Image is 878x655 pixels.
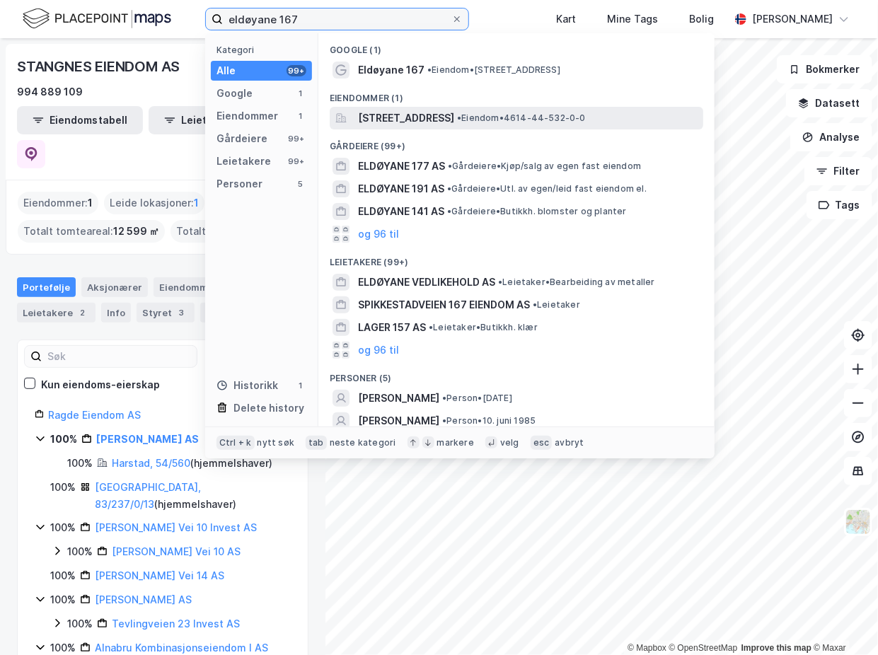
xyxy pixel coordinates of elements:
div: Mine Tags [607,11,658,28]
span: • [498,277,502,287]
div: Eiendommer [154,277,241,297]
button: Datasett [786,89,872,117]
div: Personer [216,175,262,192]
div: 100% [50,519,76,536]
button: Filter [804,157,872,185]
div: Info [101,303,131,323]
iframe: Chat Widget [807,587,878,655]
div: Transaksjoner [200,303,297,323]
div: nytt søk [258,437,295,448]
div: Eiendommer [216,108,278,124]
span: Person • [DATE] [442,393,512,404]
div: esc [531,436,553,450]
div: Aksjonærer [81,277,148,297]
a: Tevlingveien 23 Invest AS [112,618,240,630]
span: Leietaker • Bearbeiding av metaller [498,277,655,288]
div: 100% [50,591,76,608]
input: Søk [42,346,197,367]
a: Harstad, 54/560 [112,457,190,469]
button: Analyse [790,123,872,151]
div: Historikk [216,377,278,394]
div: neste kategori [330,437,396,448]
span: Leietaker [533,299,580,311]
button: Eiendomstabell [17,106,143,134]
div: Gårdeiere (99+) [318,129,715,155]
span: [PERSON_NAME] [358,412,439,429]
a: [PERSON_NAME] Vei 14 AS [95,569,224,581]
span: ELDØYANE 141 AS [358,203,444,220]
span: Person • 10. juni 1985 [442,415,536,427]
button: og 96 til [358,226,399,243]
span: 12 599 ㎡ [113,223,159,240]
span: Gårdeiere • Kjøp/salg av egen fast eiendom [448,161,641,172]
div: Kart [556,11,576,28]
span: LAGER 157 AS [358,319,426,336]
div: 1 [295,380,306,391]
div: Bolig [689,11,714,28]
div: Leietakere [216,153,271,170]
div: Personer (5) [318,361,715,387]
div: Eiendommer (1) [318,81,715,107]
button: Tags [807,191,872,219]
span: ELDØYANE 191 AS [358,180,444,197]
span: Leietaker • Butikkh. klær [429,322,538,333]
span: Gårdeiere • Utl. av egen/leid fast eiendom el. [447,183,647,195]
a: Mapbox [628,643,666,653]
a: [PERSON_NAME] AS [96,433,199,445]
div: 100% [67,543,93,560]
span: • [427,64,432,75]
div: avbryt [555,437,584,448]
div: STANGNES EIENDOM AS [17,55,183,78]
div: Totalt tomteareal : [18,220,165,243]
span: Eldøyane 167 [358,62,424,79]
img: Z [845,509,872,535]
div: 100% [67,615,93,632]
span: SPIKKESTADVEIEN 167 EIENDOM AS [358,296,530,313]
a: Ragde Eiendom AS [48,409,141,421]
div: 100% [50,431,77,448]
span: • [447,206,451,216]
div: Leietakere (99+) [318,245,715,271]
div: 99+ [287,156,306,167]
div: Leide lokasjoner : [104,192,204,214]
span: • [448,161,452,171]
div: 100% [50,567,76,584]
span: ELDØYANE 177 AS [358,158,445,175]
div: Kategori [216,45,312,55]
span: [PERSON_NAME] [358,390,439,407]
span: • [457,112,461,123]
div: Portefølje [17,277,76,297]
button: og 96 til [358,342,399,359]
div: ( hjemmelshaver ) [112,455,272,472]
span: 1 [194,195,199,211]
div: 994 889 109 [17,83,83,100]
div: 99+ [287,133,306,144]
div: tab [306,436,327,450]
div: 1 [295,110,306,122]
div: 100% [67,455,93,472]
span: • [533,299,537,310]
a: [GEOGRAPHIC_DATA], 83/237/0/13 [95,481,201,510]
span: • [442,415,446,426]
a: Improve this map [741,643,811,653]
div: 1 [295,88,306,99]
span: 1 [88,195,93,211]
a: [PERSON_NAME] AS [95,593,192,605]
span: • [429,322,433,332]
img: logo.f888ab2527a4732fd821a326f86c7f29.svg [23,6,171,31]
button: Leietakertabell [149,106,275,134]
span: • [442,393,446,403]
div: 99+ [287,65,306,76]
span: Gårdeiere • Butikkh. blomster og planter [447,206,627,217]
div: ( hjemmelshaver ) [95,479,291,513]
div: 100% [50,479,76,496]
div: Styret [137,303,195,323]
div: 5 [295,178,306,190]
div: Alle [216,62,236,79]
div: Kun eiendoms-eierskap [41,376,160,393]
div: 2 [76,306,90,320]
div: velg [500,437,519,448]
div: Gårdeiere [216,130,267,147]
a: OpenStreetMap [669,643,738,653]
